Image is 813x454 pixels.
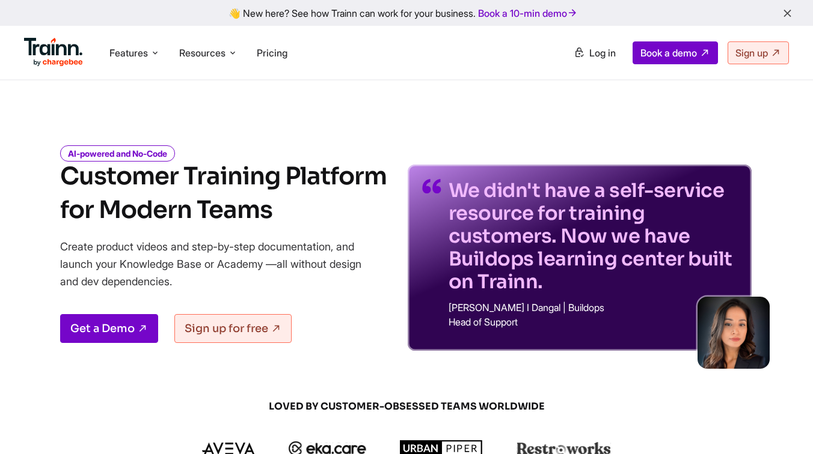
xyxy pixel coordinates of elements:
[449,179,737,293] p: We didn't have a self-service resource for training customers. Now we have Buildops learning cent...
[735,47,768,59] span: Sign up
[589,47,616,59] span: Log in
[179,46,225,59] span: Resources
[174,314,292,343] a: Sign up for free
[118,400,695,413] span: LOVED BY CUSTOMER-OBSESSED TEAMS WORLDWIDE
[24,38,83,67] img: Trainn Logo
[109,46,148,59] span: Features
[60,314,158,343] a: Get a Demo
[633,41,718,64] a: Book a demo
[449,303,737,312] p: [PERSON_NAME] I Dangal | Buildops
[422,179,441,193] img: quotes-purple.41a7099.svg
[449,317,737,327] p: Head of Support
[476,5,580,22] a: Book a 10-min demo
[698,297,770,369] img: sabina-buildops.d2e8138.png
[640,47,697,59] span: Book a demo
[7,7,806,19] div: 👋 New here? See how Trainn can work for your business.
[60,160,387,227] h1: Customer Training Platform for Modern Teams
[60,238,379,290] p: Create product videos and step-by-step documentation, and launch your Knowledge Base or Academy —...
[728,41,789,64] a: Sign up
[566,42,623,64] a: Log in
[60,145,175,162] i: AI-powered and No-Code
[257,47,287,59] a: Pricing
